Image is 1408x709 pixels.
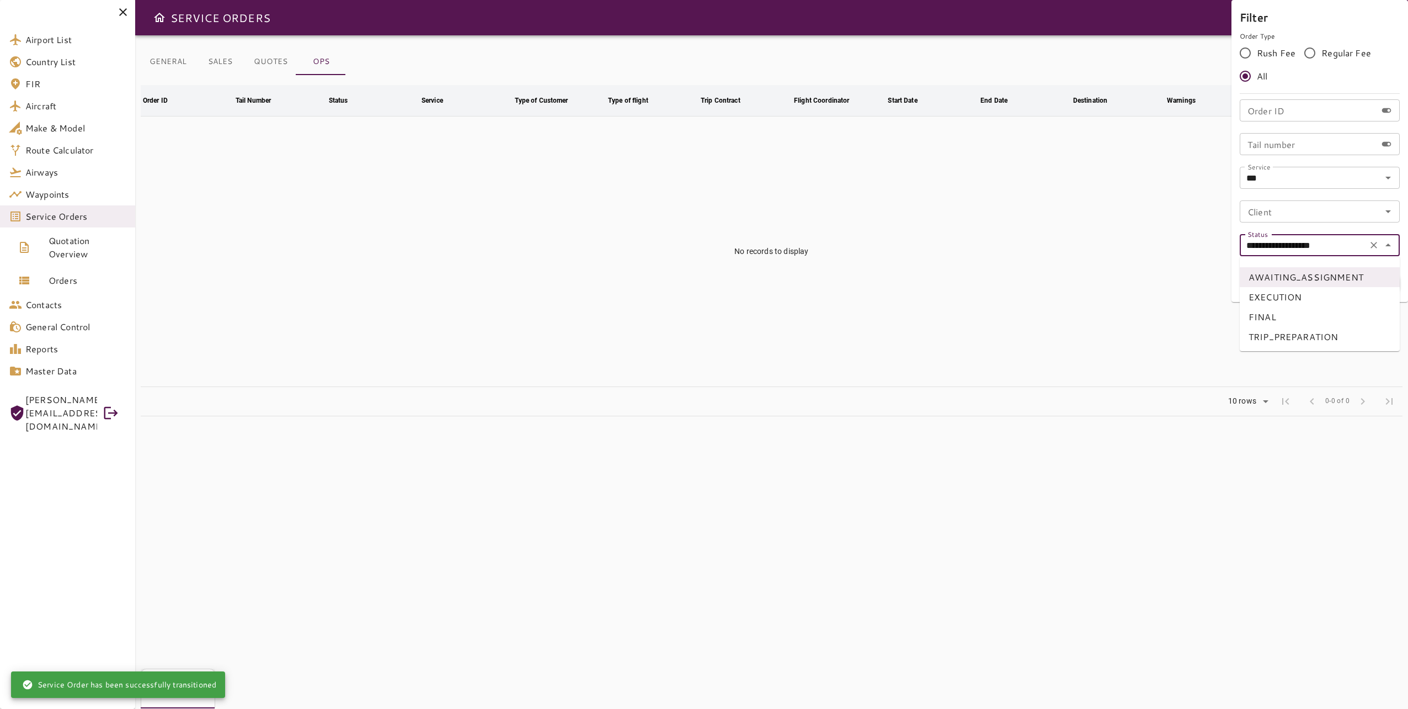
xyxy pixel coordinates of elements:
div: rushFeeOrder [1240,41,1400,88]
span: Regular Fee [1321,46,1371,60]
label: Status [1247,229,1268,239]
li: AWAITING_ASSIGNMENT [1240,267,1400,287]
button: Open [1380,170,1396,186]
button: Clear [1366,237,1382,253]
span: All [1257,70,1267,83]
button: Close [1380,237,1396,253]
button: Open [1380,204,1396,219]
label: Service [1247,162,1271,171]
h6: Filter [1240,8,1400,26]
p: Order Type [1240,31,1400,41]
li: EXECUTION [1240,287,1400,307]
div: Service Order has been successfully transitioned [22,675,216,695]
span: Rush Fee [1257,46,1295,60]
li: TRIP_PREPARATION [1240,327,1400,347]
li: FINAL [1240,307,1400,327]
